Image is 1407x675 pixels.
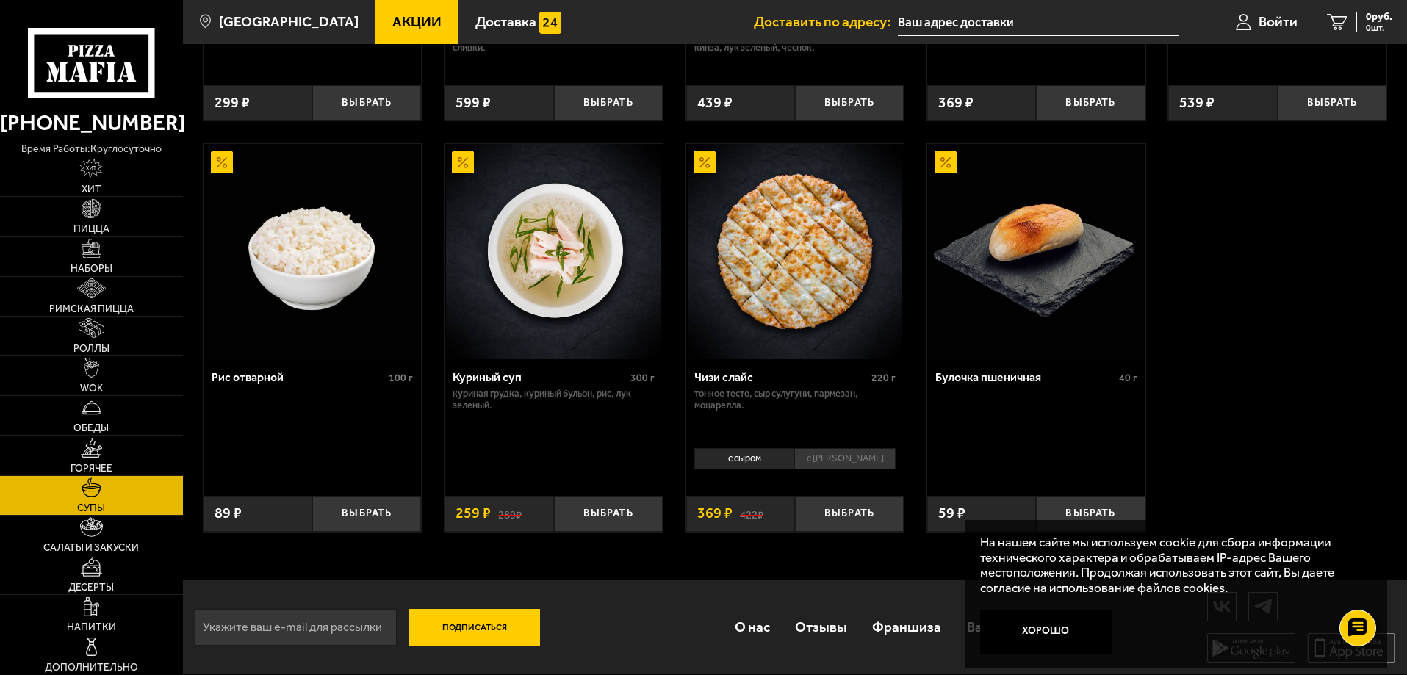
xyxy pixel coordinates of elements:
s: 422 ₽ [740,506,763,521]
img: Куриный суп [446,144,661,358]
p: куриная грудка, куриный бульон, рис, лук зеленый. [453,388,655,411]
img: Акционный [694,151,716,173]
a: Вакансии [954,603,1040,651]
a: Франшиза [860,603,954,651]
li: с [PERSON_NAME] [794,448,896,469]
span: Роллы [73,344,109,354]
span: Войти [1259,15,1298,29]
button: Подписаться [409,609,541,646]
span: 439 ₽ [697,95,733,110]
span: 59 ₽ [938,506,965,521]
span: 0 руб. [1366,12,1392,22]
span: Салаты и закуски [43,543,139,553]
span: Пицца [73,224,109,234]
button: Выбрать [795,85,904,121]
img: Акционный [935,151,957,173]
img: Булочка пшеничная [929,144,1143,358]
a: АкционныйЧизи слайс [686,144,904,358]
span: 89 ₽ [215,506,242,521]
span: WOK [80,383,103,394]
span: 100 г [389,372,413,384]
span: Доставить по адресу: [754,15,898,29]
span: 369 ₽ [697,506,733,521]
div: Куриный суп [453,370,627,384]
span: Супы [77,503,105,513]
button: Выбрать [795,496,904,532]
span: 0 шт. [1366,24,1392,32]
span: Обеды [73,423,109,433]
button: Выбрать [312,85,421,121]
span: 300 г [630,372,655,384]
a: АкционныйКуриный суп [445,144,663,358]
a: Отзывы [782,603,860,651]
span: Хит [82,184,101,195]
span: Доставка [475,15,536,29]
button: Хорошо [980,610,1112,654]
span: Десерты [68,582,114,593]
input: Укажите ваш e-mail для рассылки [195,609,397,646]
span: 539 ₽ [1179,95,1215,110]
span: 299 ₽ [215,95,250,110]
span: [GEOGRAPHIC_DATA] [219,15,359,29]
span: 599 ₽ [456,95,491,110]
span: Горячее [71,463,112,474]
button: Выбрать [1036,85,1145,121]
div: 0 [686,443,904,484]
a: О нас [722,603,782,651]
img: Рис отварной [205,144,420,358]
img: Акционный [452,151,474,173]
img: 15daf4d41897b9f0e9f617042186c801.svg [539,12,561,34]
button: Выбрать [312,496,421,532]
img: Чизи слайс [688,144,902,358]
img: Акционный [211,151,233,173]
p: тонкое тесто, сыр сулугуни, пармезан, моцарелла. [694,388,896,411]
div: Булочка пшеничная [935,370,1115,384]
button: Выбрать [554,496,663,532]
button: Выбрать [554,85,663,121]
p: На нашем сайте мы используем cookie для сбора информации технического характера и обрабатываем IP... [980,535,1364,596]
span: 259 ₽ [456,506,491,521]
span: Напитки [67,622,116,632]
div: Рис отварной [212,370,386,384]
span: 40 г [1119,372,1137,384]
li: с сыром [694,448,795,469]
span: 369 ₽ [938,95,974,110]
button: Выбрать [1036,496,1145,532]
span: Акции [392,15,442,29]
span: Дополнительно [45,663,138,673]
span: Наборы [71,264,112,274]
a: АкционныйБулочка пшеничная [927,144,1145,358]
button: Выбрать [1278,85,1386,121]
s: 289 ₽ [498,506,522,521]
span: Римская пицца [49,304,134,314]
span: 220 г [871,372,896,384]
a: АкционныйРис отварной [204,144,422,358]
input: Ваш адрес доставки [898,9,1179,36]
div: Чизи слайс [694,370,868,384]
